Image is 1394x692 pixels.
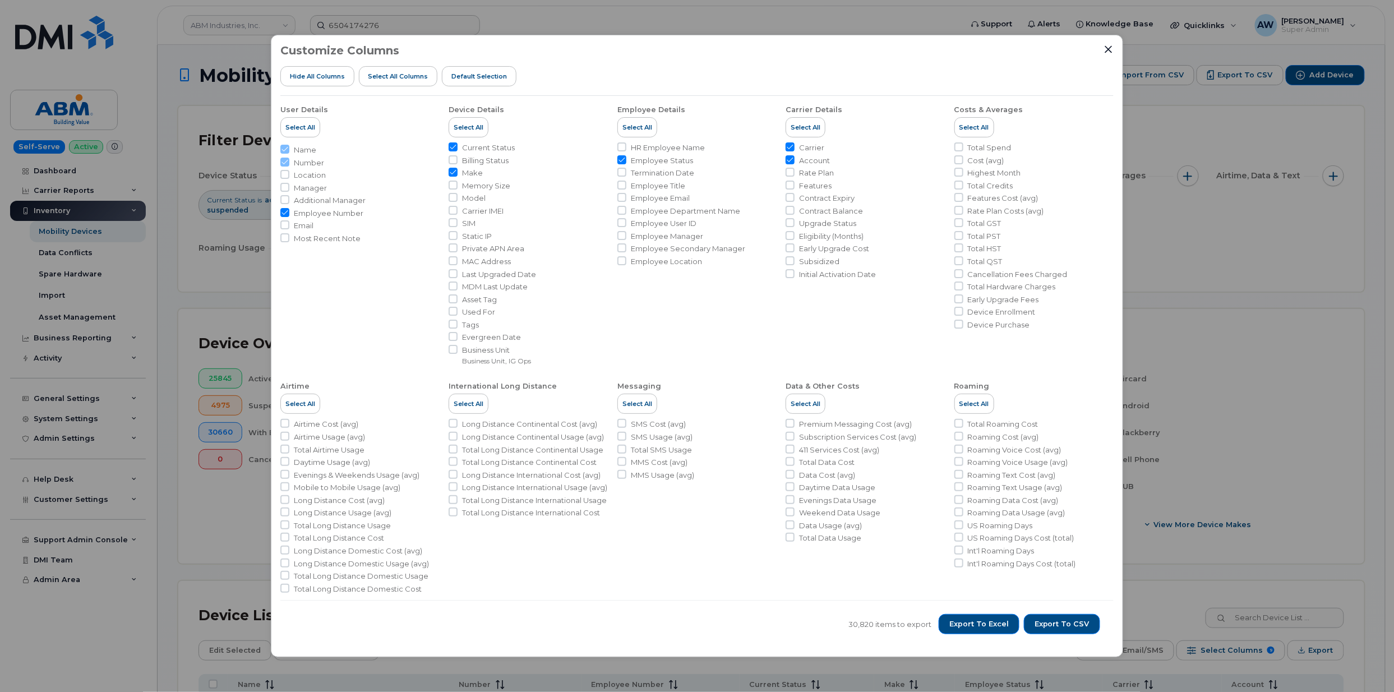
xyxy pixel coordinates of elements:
span: Total HST [968,243,1001,254]
div: Device Details [449,105,504,115]
span: Select all Columns [368,72,428,81]
span: Model [462,193,486,204]
span: Employee Secondary Manager [631,243,745,254]
button: Select all Columns [359,66,438,86]
span: Make [462,168,483,178]
span: Roaming Text Usage (avg) [968,482,1063,493]
button: Select All [617,117,657,137]
span: Asset Tag [462,294,497,305]
span: Evergreen Date [462,332,521,343]
button: Select All [449,117,488,137]
span: Total Airtime Usage [294,445,364,455]
button: Export to CSV [1024,614,1100,634]
div: Employee Details [617,105,685,115]
span: Total QST [968,256,1003,267]
span: Long Distance Continental Usage (avg) [462,432,604,442]
button: Select All [786,394,825,414]
span: Long Distance Domestic Cost (avg) [294,546,422,556]
span: SMS Cost (avg) [631,419,686,430]
span: Employee Email [631,193,690,204]
span: SMS Usage (avg) [631,432,693,442]
span: Premium Messaging Cost (avg) [799,419,912,430]
span: Location [294,170,326,181]
span: Weekend Data Usage [799,508,880,518]
span: Total Data Cost [799,457,855,468]
span: MDM Last Update [462,282,528,292]
span: Total Data Usage [799,533,861,543]
span: Long Distance International Usage (avg) [462,482,607,493]
span: Total Credits [968,181,1013,191]
span: Total Long Distance International Cost [462,508,600,518]
div: User Details [280,105,328,115]
span: Long Distance Continental Cost (avg) [462,419,597,430]
span: Employee Title [631,181,685,191]
span: Number [294,158,324,168]
span: Total Roaming Cost [968,419,1038,430]
div: Costs & Averages [954,105,1023,115]
span: SIM [462,218,476,229]
button: Close [1104,44,1114,54]
div: Carrier Details [786,105,842,115]
div: Data & Other Costs [786,381,860,391]
div: Roaming [954,381,990,391]
span: Roaming Data Cost (avg) [968,495,1059,506]
span: Select All [285,123,315,132]
span: Long Distance Usage (avg) [294,508,391,518]
button: Select All [617,394,657,414]
span: Select All [454,399,483,408]
button: Select All [954,394,994,414]
span: Long Distance International Cost (avg) [462,470,601,481]
button: Select All [280,394,320,414]
span: Evenings Data Usage [799,495,876,506]
span: Tags [462,320,479,330]
span: Cancellation Fees Charged [968,269,1068,280]
span: MMS Cost (avg) [631,457,687,468]
span: Select All [285,399,315,408]
span: Additional Manager [294,195,366,206]
span: Select All [959,399,989,408]
span: Employee Manager [631,231,703,242]
span: Roaming Data Usage (avg) [968,508,1065,518]
span: Carrier IMEI [462,206,504,216]
span: Daytime Usage (avg) [294,457,370,468]
span: Static IP [462,231,492,242]
span: HR Employee Name [631,142,705,153]
button: Select All [449,394,488,414]
span: Most Recent Note [294,233,361,244]
button: Export to Excel [939,614,1019,634]
span: Select All [622,123,652,132]
span: Roaming Text Cost (avg) [968,470,1056,481]
span: Total Long Distance Usage [294,520,391,531]
span: Carrier [799,142,824,153]
button: Select All [954,117,994,137]
span: Rate Plan [799,168,834,178]
span: Device Enrollment [968,307,1036,317]
span: Total Long Distance Domestic Cost [294,584,422,594]
span: Upgrade Status [799,218,856,229]
span: Int'l Roaming Days [968,546,1035,556]
span: MMS Usage (avg) [631,470,694,481]
span: Contract Balance [799,206,863,216]
span: Employee Number [294,208,363,219]
span: Total PST [968,231,1001,242]
span: Airtime Cost (avg) [294,419,358,430]
span: Int'l Roaming Days Cost (total) [968,559,1076,569]
button: Hide All Columns [280,66,354,86]
span: Data Cost (avg) [799,470,855,481]
span: Account [799,155,830,166]
span: Billing Status [462,155,509,166]
span: Features Cost (avg) [968,193,1038,204]
span: Default Selection [451,72,507,81]
span: MAC Address [462,256,511,267]
span: Airtime Usage (avg) [294,432,365,442]
span: Export to CSV [1035,619,1090,629]
span: Subscription Services Cost (avg) [799,432,916,442]
span: Rate Plan Costs (avg) [968,206,1044,216]
span: Private APN Area [462,243,524,254]
span: Roaming Cost (avg) [968,432,1039,442]
span: Total SMS Usage [631,445,692,455]
span: Long Distance Domestic Usage (avg) [294,559,429,569]
button: Select All [786,117,825,137]
span: Hide All Columns [290,72,345,81]
span: Cost (avg) [968,155,1004,166]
